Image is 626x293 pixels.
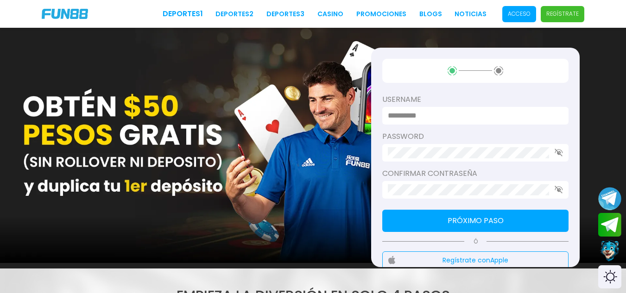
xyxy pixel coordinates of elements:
a: Deportes3 [266,9,304,19]
button: Join telegram channel [598,187,621,211]
a: Promociones [356,9,406,19]
div: Switch theme [598,265,621,288]
p: Regístrate [546,10,579,18]
a: BLOGS [419,9,442,19]
label: Confirmar contraseña [382,168,569,179]
label: username [382,94,569,105]
button: Contact customer service [598,239,621,263]
button: Regístrate conApple [382,251,569,269]
img: Company Logo [42,9,88,19]
a: NOTICIAS [455,9,487,19]
label: password [382,131,569,142]
p: Acceso [508,10,531,18]
p: Ó [382,237,569,246]
button: Join telegram [598,213,621,237]
button: Próximo paso [382,210,569,232]
a: Deportes1 [163,8,203,19]
a: Deportes2 [215,9,253,19]
a: CASINO [317,9,343,19]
